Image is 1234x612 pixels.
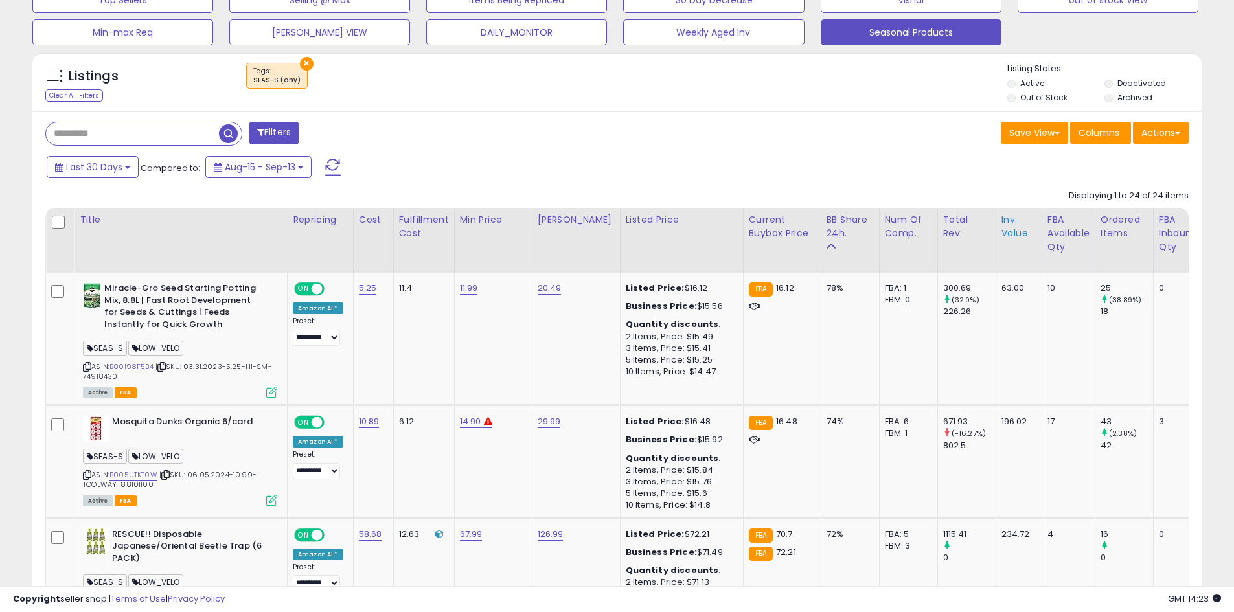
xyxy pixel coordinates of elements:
[1047,213,1090,254] div: FBA Available Qty
[229,19,410,45] button: [PERSON_NAME] VIEW
[293,213,348,227] div: Repricing
[1101,440,1153,451] div: 42
[626,300,697,312] b: Business Price:
[626,213,738,227] div: Listed Price
[83,416,109,442] img: 51WgA4SF4uL._SL40_.jpg
[1001,213,1036,240] div: Inv. value
[626,547,733,558] div: $71.49
[885,427,928,439] div: FBM: 1
[1159,213,1198,254] div: FBA inbound Qty
[293,563,343,592] div: Preset:
[83,361,272,381] span: | SKU: 03.31.2023-5.25-HI-SM-74918430
[83,470,257,489] span: | SKU: 06.05.2024-10.99-TOOLWAY-88101100
[626,415,685,427] b: Listed Price:
[1109,295,1141,305] small: (38.89%)
[776,415,797,427] span: 16.48
[293,436,343,448] div: Amazon AI *
[83,282,101,308] img: 51x3opoh67L._SL40_.jpg
[104,282,262,334] b: Miracle-Gro Seed Starting Potting Mix, 8.8L | Fast Root Development for Seeds & Cuttings | Feeds ...
[626,282,733,294] div: $16.12
[626,565,733,576] div: :
[943,528,996,540] div: 1115.41
[83,528,109,554] img: 51W5dnYh1nL._SL40_.jpg
[293,317,343,346] div: Preset:
[253,66,301,85] span: Tags :
[323,529,343,540] span: OFF
[1101,282,1153,294] div: 25
[295,417,312,428] span: ON
[399,416,444,427] div: 6.12
[323,417,343,428] span: OFF
[359,282,377,295] a: 5.25
[776,282,794,294] span: 16.12
[885,213,932,240] div: Num of Comp.
[749,528,773,543] small: FBA
[47,156,139,178] button: Last 30 Days
[253,76,301,85] div: SEAS-S (any)
[323,284,343,295] span: OFF
[1117,92,1152,103] label: Archived
[128,341,183,356] span: LOW_VELO
[827,416,869,427] div: 74%
[45,89,103,102] div: Clear All Filters
[1079,126,1119,139] span: Columns
[885,416,928,427] div: FBA: 6
[1001,282,1032,294] div: 63.00
[776,546,796,558] span: 72.21
[1047,528,1085,540] div: 4
[1159,416,1193,427] div: 3
[225,161,295,174] span: Aug-15 - Sep-13
[1007,63,1202,75] p: Listing States:
[359,528,382,541] a: 58.68
[1047,416,1085,427] div: 17
[626,331,733,343] div: 2 Items, Price: $15.49
[626,499,733,511] div: 10 Items, Price: $14.8
[66,161,122,174] span: Last 30 Days
[626,476,733,488] div: 3 Items, Price: $15.76
[1020,78,1044,89] label: Active
[399,528,444,540] div: 12.63
[1047,282,1085,294] div: 10
[111,593,166,605] a: Terms of Use
[1109,428,1137,438] small: (2.38%)
[827,282,869,294] div: 78%
[141,162,200,174] span: Compared to:
[13,593,225,606] div: seller snap | |
[623,19,804,45] button: Weekly Aged Inv.
[943,416,996,427] div: 671.93
[399,282,444,294] div: 11.4
[943,306,996,317] div: 226.26
[538,528,564,541] a: 126.99
[538,213,615,227] div: [PERSON_NAME]
[1117,78,1166,89] label: Deactivated
[460,528,483,541] a: 67.99
[426,19,607,45] button: DAILY_MONITOR
[943,552,996,563] div: 0
[943,213,990,240] div: Total Rev.
[626,354,733,366] div: 5 Items, Price: $15.25
[626,282,685,294] b: Listed Price:
[749,547,773,561] small: FBA
[13,593,60,605] strong: Copyright
[249,122,299,144] button: Filters
[109,361,154,372] a: B00I98F5B4
[460,213,527,227] div: Min Price
[626,434,733,446] div: $15.92
[293,450,343,479] div: Preset:
[112,528,269,568] b: RESCUE!! Disposable Japanese/Oriental Beetle Trap (6 PACK)
[1101,306,1153,317] div: 18
[83,449,127,464] span: SEAS-S
[300,57,314,71] button: ×
[460,415,481,428] a: 14.90
[626,433,697,446] b: Business Price:
[205,156,312,178] button: Aug-15 - Sep-13
[1020,92,1068,103] label: Out of Stock
[83,282,277,396] div: ASIN:
[1069,190,1189,202] div: Displaying 1 to 24 of 24 items
[295,529,312,540] span: ON
[112,416,269,431] b: Mosquito Dunks Organic 6/card
[626,488,733,499] div: 5 Items, Price: $15.6
[1168,593,1221,605] span: 2025-10-14 14:23 GMT
[128,449,183,464] span: LOW_VELO
[626,528,685,540] b: Listed Price:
